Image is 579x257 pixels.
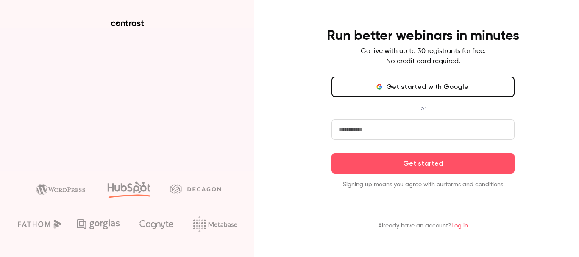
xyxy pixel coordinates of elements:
img: decagon [170,184,221,193]
a: terms and conditions [445,182,503,188]
button: Get started with Google [331,77,515,97]
p: Already have an account? [378,221,468,230]
a: Log in [451,223,468,229]
p: Go live with up to 30 registrants for free. No credit card required. [361,46,485,66]
h4: Run better webinars in minutes [327,28,519,44]
p: Signing up means you agree with our [331,180,515,189]
button: Get started [331,153,515,174]
span: or [416,104,430,113]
